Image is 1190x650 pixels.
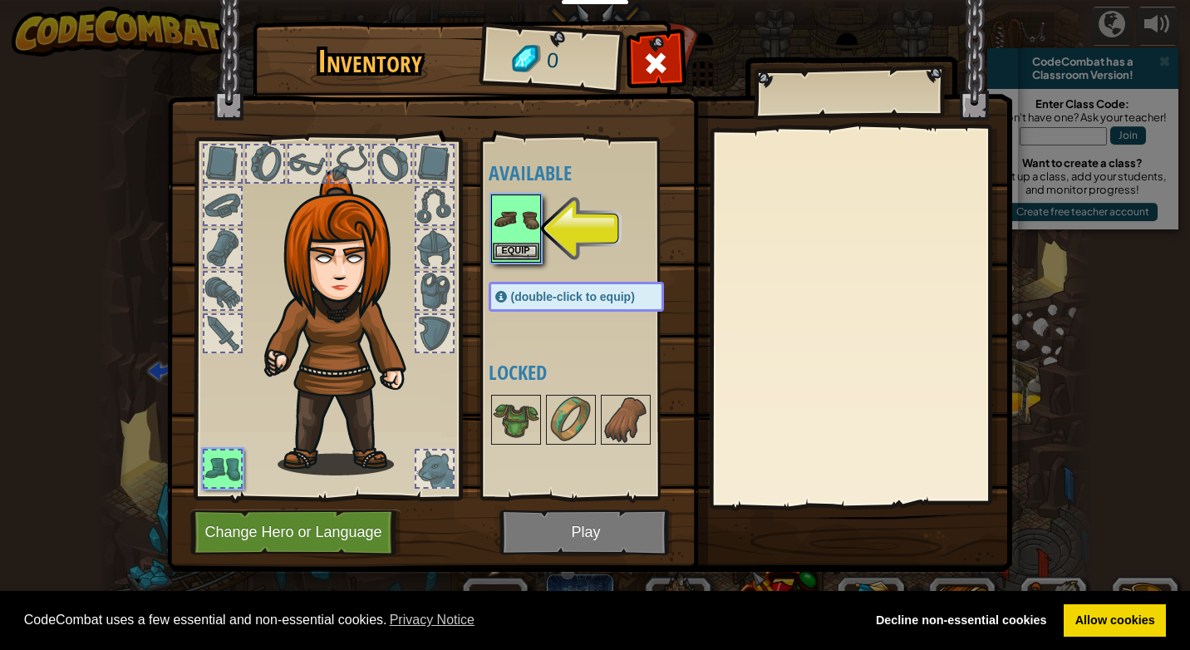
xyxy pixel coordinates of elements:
[24,608,852,633] span: CodeCombat uses a few essential and non-essential cookies.
[257,170,435,475] img: hair_f2.png
[602,396,649,443] img: portrait.png
[489,362,697,383] h4: Locked
[387,608,478,633] a: learn more about cookies
[489,162,697,184] h4: Available
[493,196,539,243] img: portrait.png
[864,604,1058,638] a: deny cookies
[264,44,476,79] h1: Inventory
[545,46,559,76] span: 0
[511,290,635,303] span: (double-click to equip)
[548,396,594,443] img: portrait.png
[1064,604,1166,638] a: allow cookies
[190,510,401,555] button: Change Hero or Language
[493,396,539,443] img: portrait.png
[493,243,539,260] button: Equip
